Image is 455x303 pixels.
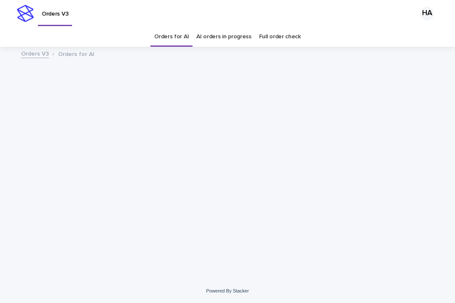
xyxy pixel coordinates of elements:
div: HA [420,7,434,20]
p: Orders for AI [58,49,94,58]
a: Orders V3 [21,48,49,58]
a: Orders for AI [154,27,189,47]
a: Full order check [259,27,301,47]
img: stacker-logo-s-only.png [17,5,34,22]
a: AI orders in progress [196,27,252,47]
a: Powered By Stacker [206,288,249,293]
